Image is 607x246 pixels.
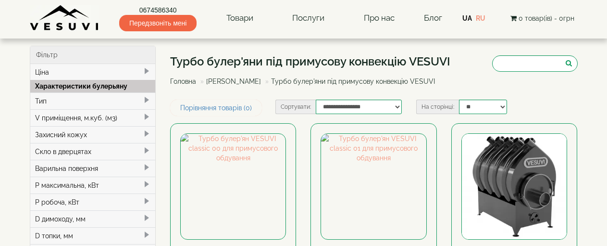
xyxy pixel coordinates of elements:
h1: Турбо булер'яни під примусову конвекцію VESUVI [170,55,450,68]
a: Головна [170,78,196,85]
div: Характеристики булерьяну [30,80,156,92]
label: Сортувати: [275,100,316,114]
div: V приміщення, м.куб. (м3) [30,109,156,126]
div: D топки, мм [30,227,156,244]
a: Послуги [283,7,334,29]
button: 0 товар(ів) - 0грн [508,13,577,24]
span: 0 товар(ів) - 0грн [519,14,574,22]
a: UA [462,14,472,22]
img: Турбо булер'ян VESUVI classic 01 для примусового обдування [321,134,426,239]
a: [PERSON_NAME] [206,78,261,85]
li: Турбо булер'яни під примусову конвекцію VESUVI [263,77,435,86]
a: Блог [424,13,442,23]
a: Порівняння товарів (0) [170,100,262,116]
div: P робоча, кВт [30,194,156,210]
label: На сторінці: [416,100,459,114]
div: Ціна [30,64,156,80]
div: P максимальна, кВт [30,177,156,194]
a: RU [476,14,485,22]
div: Захисний кожух [30,126,156,143]
div: Тип [30,92,156,109]
div: Фільтр [30,46,156,64]
div: D димоходу, мм [30,210,156,227]
a: 0674586340 [119,5,197,15]
a: Товари [217,7,263,29]
img: Турбо булер'ян VESUVI classic 02 для примусового обдування [462,134,567,239]
img: Турбо булер'ян VESUVI classic 00 для примусового обдування [181,134,285,239]
span: Передзвоніть мені [119,15,197,31]
a: Про нас [354,7,404,29]
div: Скло в дверцятах [30,143,156,160]
img: Завод VESUVI [30,5,99,31]
div: Варильна поверхня [30,160,156,177]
